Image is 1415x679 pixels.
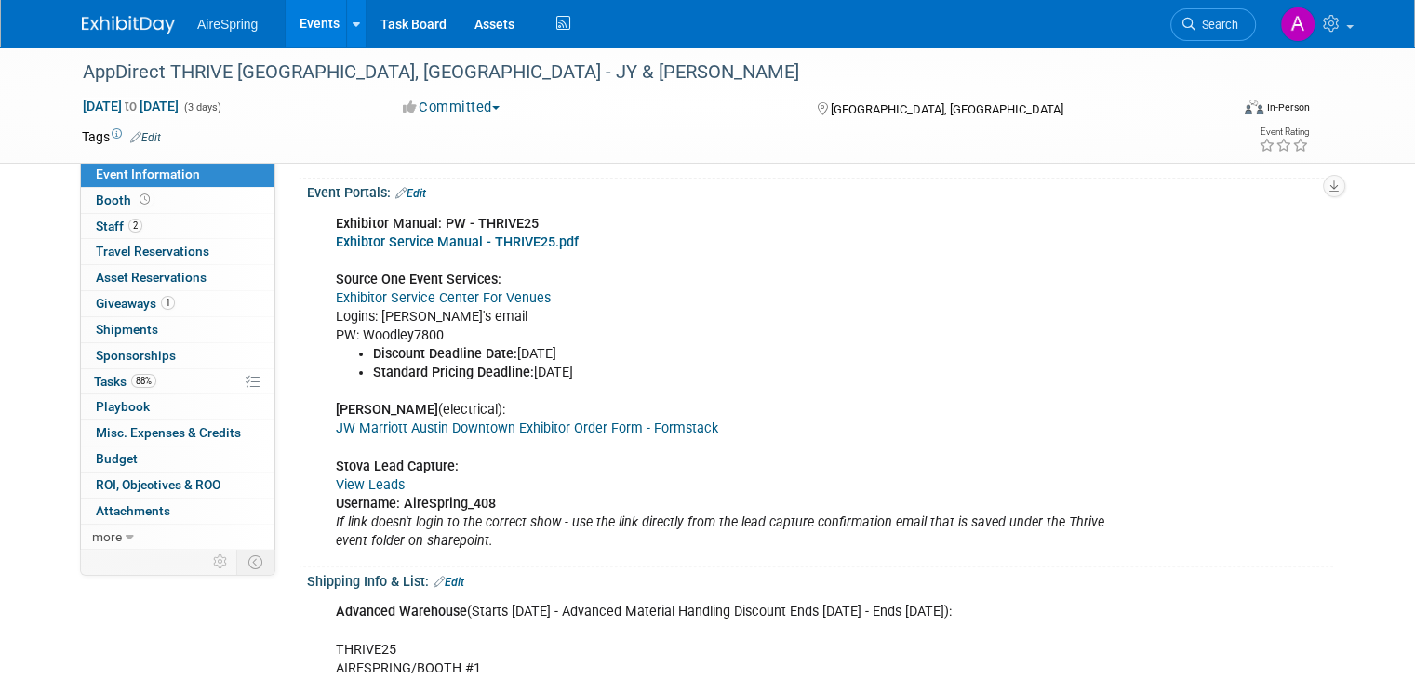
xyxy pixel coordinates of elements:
span: Asset Reservations [96,270,207,285]
li: [DATE] [373,364,1123,382]
span: (3 days) [182,101,221,113]
div: AppDirect THRIVE [GEOGRAPHIC_DATA], [GEOGRAPHIC_DATA] - JY & [PERSON_NAME] [76,56,1206,89]
span: Playbook [96,399,150,414]
span: more [92,529,122,544]
span: Booth [96,193,154,207]
div: In-Person [1266,100,1310,114]
a: View Leads [336,477,405,493]
a: Giveaways1 [81,291,274,316]
b: Source One Event Services: [336,272,501,287]
div: Event Rating [1259,127,1309,137]
b: Username: AireSpring_408 [336,496,496,512]
b: Standard Pricing Deadline: [373,365,534,380]
td: Personalize Event Tab Strip [205,550,237,574]
span: 1 [161,296,175,310]
a: Attachments [81,499,274,524]
div: Event Format [1128,97,1310,125]
span: Giveaways [96,296,175,311]
a: ROI, Objectives & ROO [81,473,274,498]
b: Exhibitor Manual: PW - THRIVE25 [336,216,539,232]
a: more [81,525,274,550]
a: Misc. Expenses & Credits [81,420,274,446]
span: Search [1195,18,1238,32]
a: Sponsorships [81,343,274,368]
a: Playbook [81,394,274,419]
span: Sponsorships [96,348,176,363]
img: Angie Handal [1280,7,1315,42]
a: Budget [81,446,274,472]
a: JW Marriott Austin Downtown Exhibitor Order Form - Formstack [336,420,718,436]
span: Tasks [94,374,156,389]
span: 88% [131,374,156,388]
a: Shipments [81,317,274,342]
a: Exhibtor Service Manual - THRIVE25.pdf [336,234,579,250]
b: Discount Deadline Date: [373,346,517,362]
a: Edit [130,131,161,144]
img: Format-Inperson.png [1245,100,1263,114]
span: 2 [128,219,142,233]
b: Advanced Warehouse [336,604,467,619]
td: Toggle Event Tabs [237,550,275,574]
span: AireSpring [197,17,258,32]
span: Travel Reservations [96,244,209,259]
td: Tags [82,127,161,146]
div: Shipping Info & List: [307,567,1333,592]
a: Tasks88% [81,369,274,394]
b: Stova Lead Capture: [336,459,459,474]
a: Search [1170,8,1256,41]
img: ExhibitDay [82,16,175,34]
i: If link doesn't login to the correct show - use the link directly from the lead capture confirmat... [336,514,1104,549]
div: Event Portals: [307,179,1333,203]
span: [DATE] [DATE] [82,98,180,114]
a: Edit [395,187,426,200]
span: Budget [96,451,138,466]
span: Booth not reserved yet [136,193,154,206]
span: Event Information [96,166,200,181]
span: Misc. Expenses & Credits [96,425,241,440]
span: Staff [96,219,142,233]
b: [PERSON_NAME] [336,402,438,418]
a: Asset Reservations [81,265,274,290]
a: Staff2 [81,214,274,239]
span: Attachments [96,503,170,518]
div: Logins: [PERSON_NAME]'s email PW: Woodley7800 (electrical): [323,206,1134,560]
button: Committed [396,98,507,117]
a: Edit [434,576,464,589]
span: to [122,99,140,113]
a: Travel Reservations [81,239,274,264]
span: ROI, Objectives & ROO [96,477,220,492]
a: Booth [81,188,274,213]
li: [DATE] [373,345,1123,364]
a: Event Information [81,162,274,187]
span: [GEOGRAPHIC_DATA], [GEOGRAPHIC_DATA] [831,102,1063,116]
span: Shipments [96,322,158,337]
a: Exhibitor Service Center For Venues [336,290,551,306]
